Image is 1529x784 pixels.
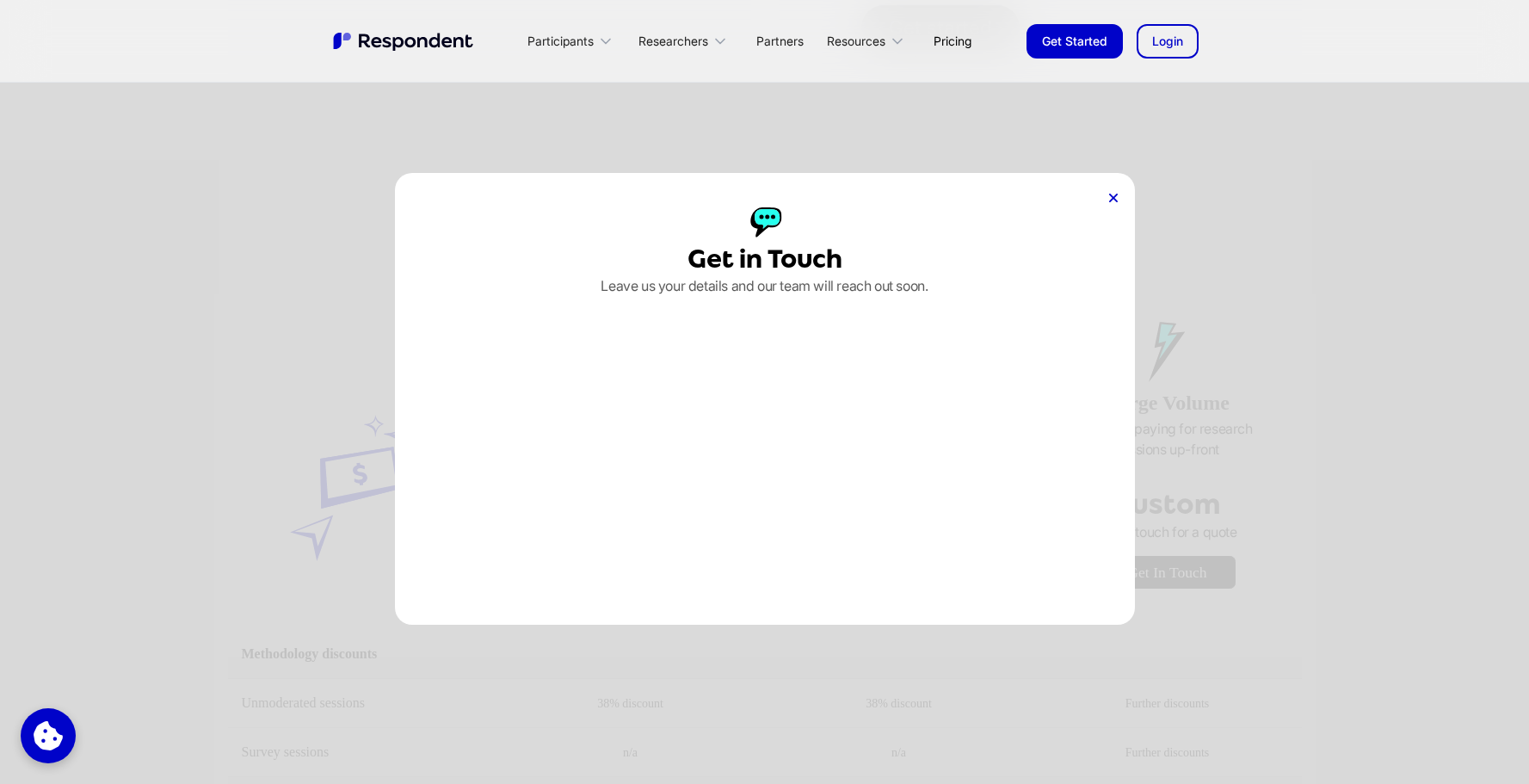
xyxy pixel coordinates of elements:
[601,274,928,298] p: Leave us your details and our team will reach out soon.
[1027,24,1123,59] a: Get Started
[518,21,628,61] div: Participants
[920,21,985,61] a: Pricing
[687,244,842,274] div: Get in Touch
[638,33,708,50] div: Researchers
[827,33,885,50] div: Resources
[331,30,478,52] img: Untitled UI logotext
[628,21,742,61] div: Researchers
[412,298,1118,608] iframe: Form
[743,21,817,61] a: Partners
[817,21,920,61] div: Resources
[1137,24,1199,59] a: Login
[527,33,594,50] div: Participants
[331,30,478,52] a: home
